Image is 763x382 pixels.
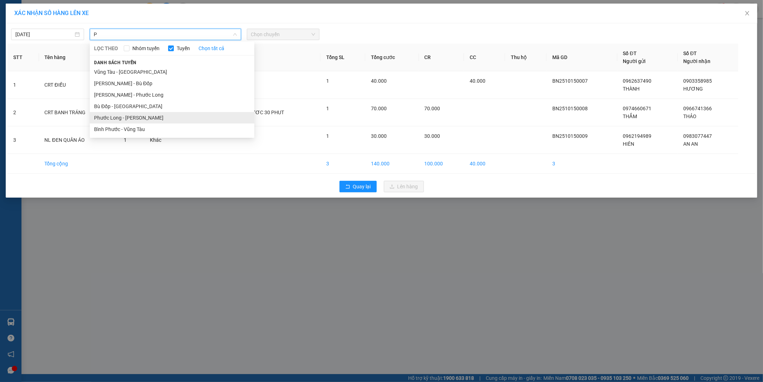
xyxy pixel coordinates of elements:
span: 30.000 [425,133,440,139]
span: 30.000 [371,133,387,139]
span: XÁC NHẬN SỐ HÀNG LÊN XE [14,10,89,16]
span: GỌI TRƯƠC 30 PHUT [236,110,284,115]
td: 140.000 [365,154,419,174]
td: 100.000 [419,154,464,174]
li: Phước Long - [PERSON_NAME] [90,112,254,124]
span: close [744,10,750,16]
span: CR : [5,47,16,54]
li: Bù Đốp - [GEOGRAPHIC_DATA] [90,101,254,112]
span: BN2510150007 [552,78,588,84]
span: 1 [124,137,127,143]
td: 3 [8,126,39,154]
span: AN AN [684,141,698,147]
div: VP Bù Nho [6,6,51,23]
span: THẢO [684,113,697,119]
span: 1 [326,133,329,139]
button: Close [737,4,757,24]
span: 0974660671 [623,106,652,111]
th: Tên hàng [39,44,118,71]
span: rollback [345,184,350,190]
th: Tổng SL [321,44,365,71]
th: CC [464,44,505,71]
th: Mã GD [547,44,617,71]
span: Quay lại [353,183,371,190]
button: rollbackQuay lại [339,181,377,192]
th: STT [8,44,39,71]
td: 3 [547,154,617,174]
input: 15/10/2025 [15,30,73,38]
span: 1 [326,106,329,111]
span: THẮM [623,113,637,119]
span: 0962194989 [623,133,652,139]
a: Chọn tất cả [199,44,224,52]
td: CRT BANH TRÁNG [39,99,118,126]
div: VP Quận 5 [56,6,104,23]
span: 1 [326,78,329,84]
td: Tổng cộng [39,154,118,174]
span: 40.000 [470,78,485,84]
td: Khác [144,126,179,154]
span: 40.000 [371,78,387,84]
span: Tuyến [174,44,193,52]
th: Thu hộ [505,44,547,71]
span: Nhận: [56,7,73,14]
th: CR [419,44,464,71]
span: Người nhận [684,58,711,64]
td: 40.000 [464,154,505,174]
span: Chọn chuyến [251,29,316,40]
td: 1 [8,71,39,99]
span: 0966741366 [684,106,712,111]
span: 0983077447 [684,133,712,139]
span: THÀNH [623,86,640,92]
span: Gửi: [6,7,17,14]
button: uploadLên hàng [384,181,424,192]
div: 30.000 [5,46,52,55]
span: Nhóm tuyến [129,44,162,52]
span: HƯƠNG [684,86,703,92]
span: down [233,32,237,37]
td: NL ĐEN QUÂN ÁO [39,126,118,154]
span: 0903358985 [684,78,712,84]
td: 3 [321,154,365,174]
span: BN2510150009 [552,133,588,139]
td: CRT ĐIỀU [39,71,118,99]
span: 0962637490 [623,78,652,84]
li: [PERSON_NAME] - Phước Long [90,89,254,101]
div: AN AN [56,23,104,32]
span: Số ĐT [684,50,697,56]
div: HIÊN [6,23,51,32]
li: Bình Phước - Vũng Tàu [90,124,254,135]
li: [PERSON_NAME] - Bù Đốp [90,78,254,89]
th: Ghi chú [230,44,321,71]
span: Danh sách tuyến [90,59,141,66]
span: BN2510150008 [552,106,588,111]
span: Số ĐT [623,50,637,56]
th: Tổng cước [365,44,419,71]
span: LỌC THEO [94,44,118,52]
span: 70.000 [425,106,440,111]
span: Người gửi [623,58,646,64]
span: 70.000 [371,106,387,111]
li: Vũng Tàu - [GEOGRAPHIC_DATA] [90,66,254,78]
span: HIÊN [623,141,635,147]
td: 2 [8,99,39,126]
